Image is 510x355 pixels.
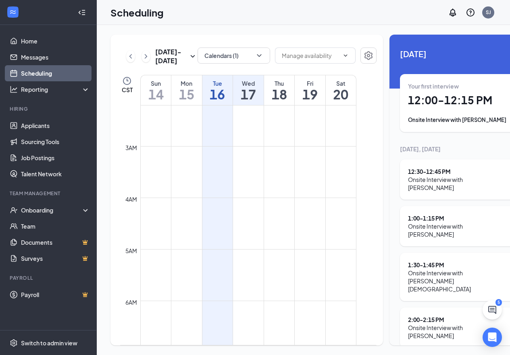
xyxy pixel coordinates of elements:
[408,167,508,175] div: 12:30 - 12:45 PM
[408,316,508,324] div: 2:00 - 2:15 PM
[21,134,90,150] a: Sourcing Tools
[487,305,497,315] svg: ChatActive
[21,150,90,166] a: Job Postings
[408,214,508,222] div: 1:00 - 1:15 PM
[295,79,325,87] div: Fri
[21,65,90,81] a: Scheduling
[408,324,508,340] div: Onsite Interview with [PERSON_NAME]
[171,79,202,87] div: Mon
[10,85,18,93] svg: Analysis
[466,8,475,17] svg: QuestionInfo
[155,47,188,65] h3: [DATE] - [DATE]
[264,79,295,87] div: Thu
[141,75,171,105] a: September 14, 2025
[21,206,83,214] div: Onboarding
[495,299,502,306] div: 5
[21,287,90,303] a: PayrollCrown
[202,87,233,101] h1: 16
[408,269,508,293] div: Onsite Interview with [PERSON_NAME][DEMOGRAPHIC_DATA]
[448,8,458,17] svg: Notifications
[360,47,377,65] a: Settings
[483,328,502,347] div: Open Intercom Messenger
[202,75,233,105] a: September 16, 2025
[21,49,90,65] a: Messages
[264,75,295,105] a: September 18, 2025
[10,206,18,214] svg: UserCheck
[295,87,325,101] h1: 19
[122,86,133,94] span: CST
[486,9,491,16] div: SJ
[78,8,86,17] svg: Collapse
[124,298,139,307] div: 6am
[141,87,171,101] h1: 14
[408,175,508,192] div: Onsite Interview with [PERSON_NAME]
[364,51,373,60] svg: Settings
[21,166,90,182] a: Talent Network
[202,79,233,87] div: Tue
[21,234,90,250] a: DocumentsCrown
[142,52,150,61] svg: ChevronRight
[408,261,508,269] div: 1:30 - 1:45 PM
[110,6,164,19] h1: Scheduling
[188,52,198,61] svg: SmallChevronDown
[171,75,202,105] a: September 15, 2025
[483,300,502,320] button: ChatActive
[408,222,508,238] div: Onsite Interview with [PERSON_NAME]
[124,246,139,255] div: 5am
[10,275,88,281] div: Payroll
[198,47,270,64] button: Calendars (1)ChevronDown
[326,87,356,101] h1: 20
[342,52,349,59] svg: ChevronDown
[233,75,264,105] a: September 17, 2025
[10,190,88,197] div: Team Management
[295,75,325,105] a: September 19, 2025
[141,79,171,87] div: Sun
[171,87,202,101] h1: 15
[21,33,90,49] a: Home
[10,339,18,347] svg: Settings
[122,76,132,86] svg: Clock
[255,52,263,60] svg: ChevronDown
[326,79,356,87] div: Sat
[21,85,90,93] div: Reporting
[282,51,339,60] input: Manage availability
[127,52,135,61] svg: ChevronLeft
[264,87,295,101] h1: 18
[21,339,77,347] div: Switch to admin view
[10,105,88,112] div: Hiring
[142,50,150,62] button: ChevronRight
[326,75,356,105] a: September 20, 2025
[21,250,90,266] a: SurveysCrown
[233,79,264,87] div: Wed
[360,47,377,64] button: Settings
[21,118,90,134] a: Applicants
[21,218,90,234] a: Team
[9,8,17,16] svg: WorkstreamLogo
[233,87,264,101] h1: 17
[124,195,139,204] div: 4am
[126,50,135,62] button: ChevronLeft
[124,143,139,152] div: 3am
